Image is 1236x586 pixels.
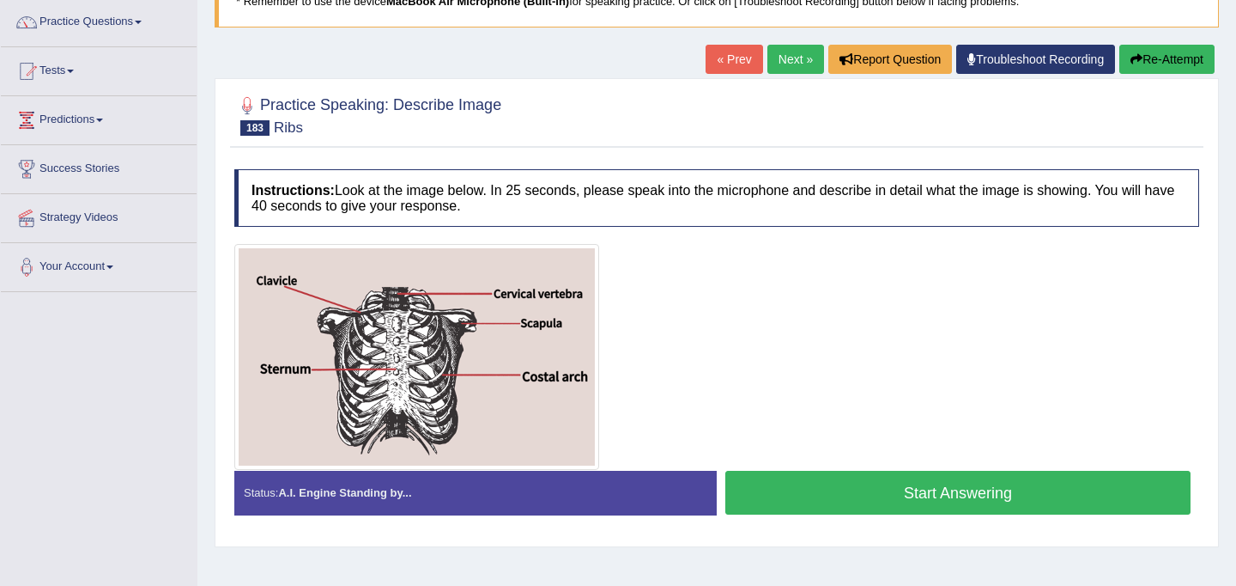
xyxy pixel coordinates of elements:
[725,471,1191,515] button: Start Answering
[767,45,824,74] a: Next »
[956,45,1115,74] a: Troubleshoot Recording
[1,47,197,90] a: Tests
[1,194,197,237] a: Strategy Videos
[1,243,197,286] a: Your Account
[234,471,717,515] div: Status:
[274,119,303,136] small: Ribs
[1119,45,1215,74] button: Re-Attempt
[706,45,762,74] a: « Prev
[234,93,501,136] h2: Practice Speaking: Describe Image
[828,45,952,74] button: Report Question
[240,120,270,136] span: 183
[1,145,197,188] a: Success Stories
[251,183,335,198] b: Instructions:
[1,96,197,139] a: Predictions
[234,169,1199,227] h4: Look at the image below. In 25 seconds, please speak into the microphone and describe in detail w...
[278,486,411,499] strong: A.I. Engine Standing by...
